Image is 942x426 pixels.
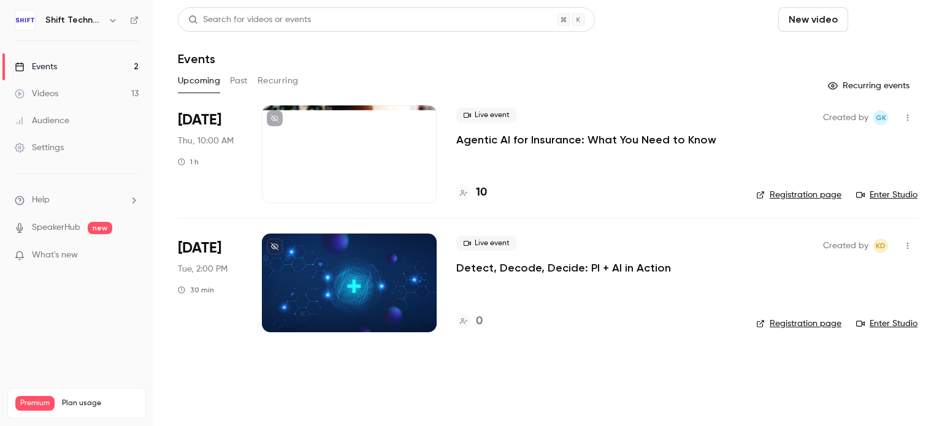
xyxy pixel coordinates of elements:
[853,7,917,32] button: Schedule
[32,249,78,262] span: What's new
[823,110,868,125] span: Created by
[15,142,64,154] div: Settings
[178,285,214,295] div: 30 min
[876,238,886,253] span: KD
[822,76,917,96] button: Recurring events
[856,318,917,330] a: Enter Studio
[188,13,311,26] div: Search for videos or events
[823,238,868,253] span: Created by
[178,51,215,66] h1: Events
[178,234,242,332] div: Oct 7 Tue, 2:00 PM (America/New York)
[456,108,517,123] span: Live event
[778,7,848,32] button: New video
[124,250,139,261] iframe: Noticeable Trigger
[178,238,221,258] span: [DATE]
[456,261,671,275] a: Detect, Decode, Decide: PI + AI in Action
[178,263,228,275] span: Tue, 2:00 PM
[873,110,888,125] span: Gaud KROTOFF
[178,157,199,167] div: 1 h
[15,88,58,100] div: Videos
[32,221,80,234] a: SpeakerHub
[756,318,841,330] a: Registration page
[15,396,55,411] span: Premium
[45,14,103,26] h6: Shift Technology
[178,110,221,130] span: [DATE]
[178,135,234,147] span: Thu, 10:00 AM
[178,71,220,91] button: Upcoming
[15,194,139,207] li: help-dropdown-opener
[873,238,888,253] span: Kristen DeLuca
[62,398,138,408] span: Plan usage
[456,184,487,201] a: 10
[476,313,483,330] h4: 0
[15,10,35,30] img: Shift Technology
[456,313,483,330] a: 0
[456,236,517,251] span: Live event
[756,189,841,201] a: Registration page
[456,132,716,147] a: Agentic AI for Insurance: What You Need to Know
[856,189,917,201] a: Enter Studio
[258,71,299,91] button: Recurring
[230,71,248,91] button: Past
[88,222,112,234] span: new
[476,184,487,201] h4: 10
[32,194,50,207] span: Help
[876,110,886,125] span: GK
[178,105,242,203] div: Sep 25 Thu, 10:00 AM (America/New York)
[15,115,69,127] div: Audience
[15,61,57,73] div: Events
